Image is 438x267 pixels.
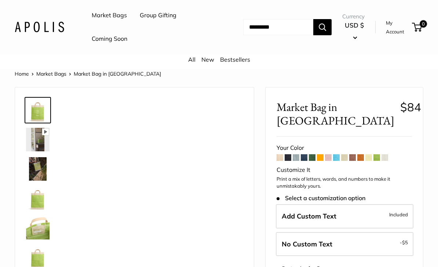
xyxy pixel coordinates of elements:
span: Market Bag in [GEOGRAPHIC_DATA] [74,71,161,77]
a: Group Gifting [140,10,176,21]
span: Add Custom Text [282,212,336,220]
span: Included [389,210,408,219]
img: Market Bag in Chartreuse [26,98,50,122]
img: Market Bag in Chartreuse [26,216,50,239]
a: Market Bags [36,71,66,77]
label: Leave Blank [276,232,413,256]
a: Market Bags [92,10,127,21]
a: Home [15,71,29,77]
p: Print a mix of letters, words, and numbers to make it unmistakably yours. [277,176,412,190]
span: Market Bag in [GEOGRAPHIC_DATA] [277,100,394,127]
input: Search... [243,19,313,35]
span: No Custom Text [282,240,332,248]
a: Coming Soon [92,33,127,44]
span: 0 [420,20,427,28]
a: Market Bag in Chartreuse [25,126,51,153]
a: Market Bag in Chartreuse [25,185,51,212]
span: - [400,238,408,247]
button: USD $ [342,19,366,43]
span: USD $ [345,21,364,29]
a: All [188,56,196,63]
div: Customize It [277,165,412,176]
a: 0 [413,23,422,32]
img: Market Bag in Chartreuse [26,128,50,151]
button: Search [313,19,332,35]
img: Market Bag in Chartreuse [26,157,50,181]
span: Currency [342,11,366,22]
span: Select a customization option [277,195,365,202]
nav: Breadcrumb [15,69,161,79]
img: Apolis [15,22,64,32]
a: New [201,56,214,63]
a: My Account [386,18,409,36]
img: Market Bag in Chartreuse [26,187,50,210]
label: Add Custom Text [276,204,413,228]
a: Market Bag in Chartreuse [25,156,51,182]
a: Market Bag in Chartreuse [25,97,51,123]
a: Bestsellers [220,56,250,63]
span: $5 [402,239,408,245]
a: Market Bag in Chartreuse [25,214,51,241]
span: $84 [400,100,421,114]
div: Your Color [277,142,412,154]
